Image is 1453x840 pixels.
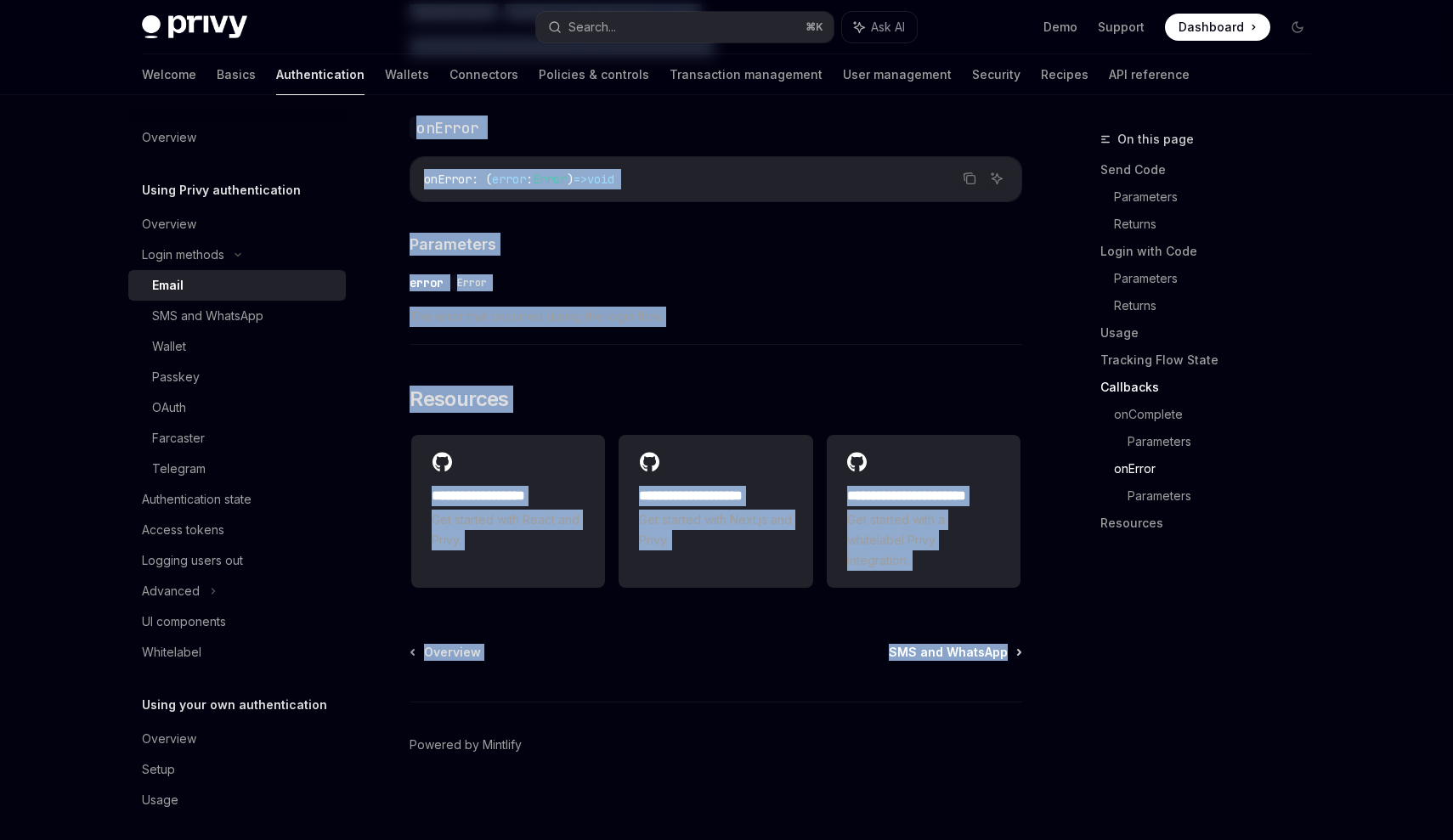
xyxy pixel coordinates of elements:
[1100,374,1325,401] a: Callbacks
[1114,292,1325,319] a: Returns
[152,428,205,448] div: Farcaster
[142,214,196,234] div: Overview
[806,20,823,34] span: ⌘ K
[152,336,186,357] div: Wallet
[410,116,486,139] code: onError
[142,642,201,662] div: Whitelabel
[128,331,346,362] a: Wallet
[1100,319,1325,347] a: Usage
[128,122,346,153] a: Overview
[574,172,587,187] span: =>
[1128,482,1325,510] a: Parameters
[410,307,1022,327] span: The error that occurred during the login flow.
[843,54,952,95] a: User management
[567,172,574,187] span: )
[128,754,346,785] a: Setup
[1128,428,1325,455] a: Parameters
[128,606,346,637] a: UI components
[670,54,823,95] a: Transaction management
[1117,129,1194,149] span: On this page
[889,644,1008,661] span: SMS and WhatsApp
[142,581,200,601] div: Advanced
[142,489,252,510] div: Authentication state
[152,367,200,387] div: Passkey
[1114,401,1325,428] a: onComplete
[142,180,301,200] h5: Using Privy authentication
[142,127,196,148] div: Overview
[1041,54,1088,95] a: Recipes
[958,167,981,189] button: Copy the contents from the code block
[1100,238,1325,265] a: Login with Code
[1100,156,1325,183] a: Send Code
[1165,14,1270,41] a: Dashboard
[533,172,567,187] span: Error
[276,54,365,95] a: Authentication
[128,484,346,515] a: Authentication state
[842,12,917,42] button: Ask AI
[142,15,247,39] img: dark logo
[492,172,526,187] span: error
[128,515,346,545] a: Access tokens
[587,172,614,187] span: void
[128,209,346,240] a: Overview
[871,19,905,36] span: Ask AI
[432,510,585,550] span: Get started with React and Privy.
[1179,19,1244,36] span: Dashboard
[128,301,346,331] a: SMS and WhatsApp
[152,397,186,418] div: OAuth
[142,550,243,571] div: Logging users out
[128,724,346,754] a: Overview
[128,392,346,423] a: OAuth
[128,785,346,815] a: Usage
[152,459,206,479] div: Telegram
[1114,183,1325,211] a: Parameters
[142,612,226,632] div: UI components
[410,386,509,413] span: Resources
[128,270,346,301] a: Email
[972,54,1020,95] a: Security
[1284,14,1311,41] button: Toggle dark mode
[142,759,175,780] div: Setup
[457,276,487,290] span: Error
[217,54,256,95] a: Basics
[128,454,346,484] a: Telegram
[410,233,496,256] span: Parameters
[410,274,444,291] div: error
[639,510,792,550] span: Get started with Next.js and Privy.
[142,695,327,715] h5: Using your own authentication
[128,362,346,392] a: Passkey
[847,510,1000,571] span: Get started with a whitelabel Privy integration.
[539,54,649,95] a: Policies & controls
[128,637,346,668] a: Whitelabel
[142,520,224,540] div: Access tokens
[472,172,492,187] span: : (
[1043,19,1077,36] a: Demo
[526,172,533,187] span: :
[424,172,472,187] span: onError
[1114,455,1325,482] a: onError
[986,167,1008,189] button: Ask AI
[1109,54,1190,95] a: API reference
[1114,211,1325,238] a: Returns
[410,736,522,753] a: Powered by Mintlify
[385,54,429,95] a: Wallets
[142,245,224,265] div: Login methods
[536,12,834,42] button: Search...⌘K
[411,644,481,661] a: Overview
[1114,265,1325,292] a: Parameters
[142,729,196,749] div: Overview
[889,644,1020,661] a: SMS and WhatsApp
[128,545,346,576] a: Logging users out
[1098,19,1145,36] a: Support
[152,275,184,296] div: Email
[424,644,481,661] span: Overview
[152,306,263,326] div: SMS and WhatsApp
[142,54,196,95] a: Welcome
[449,54,518,95] a: Connectors
[568,17,616,37] div: Search...
[1100,510,1325,537] a: Resources
[128,423,346,454] a: Farcaster
[142,790,178,810] div: Usage
[1100,347,1325,374] a: Tracking Flow State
